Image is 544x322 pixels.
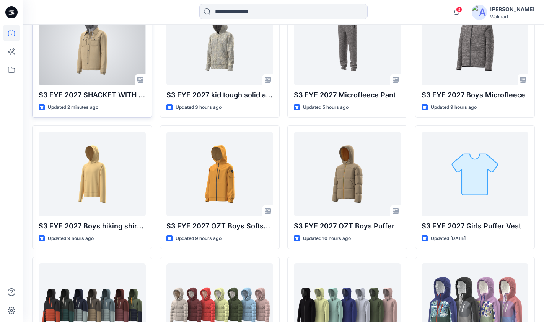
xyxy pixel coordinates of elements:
p: Updated 3 hours ago [176,103,222,112]
p: Updated 9 hours ago [176,235,222,243]
p: S3 FYE 2027 SHACKET WITH BIB [39,90,146,100]
div: Walmart [490,14,534,20]
a: S3 FYE 2027 OZT Boys Puffer [294,132,401,216]
span: 3 [456,7,462,13]
a: S3 FYE 2027 kid tough solid and print [166,1,274,85]
a: S3 FYE 2027 SHACKET WITH BIB [39,1,146,85]
img: avatar [472,5,487,20]
div: [PERSON_NAME] [490,5,534,14]
p: S3 FYE 2027 Boys hiking shirt Raglan Slv [39,221,146,232]
p: Updated 9 hours ago [48,235,94,243]
p: Updated 9 hours ago [431,103,477,112]
a: S3 FYE 2027 Boys hiking shirt Raglan Slv [39,132,146,216]
p: S3 FYE 2027 kid tough solid and print [166,90,274,100]
a: S3 FYE 2027 OZT Boys Softshell [166,132,274,216]
p: S3 FYE 2027 OZT Boys Softshell [166,221,274,232]
p: S3 FYE 2027 OZT Boys Puffer [294,221,401,232]
p: Updated 10 hours ago [303,235,351,243]
a: S3 FYE 2027 Boys Microfleece [422,1,529,85]
a: S3 FYE 2027 Microfleece Pant [294,1,401,85]
p: S3 FYE 2027 Girls Puffer Vest [422,221,529,232]
p: Updated 2 minutes ago [48,103,98,112]
a: S3 FYE 2027 Girls Puffer Vest [422,132,529,216]
p: S3 FYE 2027 Boys Microfleece [422,90,529,100]
p: Updated 5 hours ago [303,103,349,112]
p: S3 FYE 2027 Microfleece Pant [294,90,401,100]
p: Updated [DATE] [431,235,466,243]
